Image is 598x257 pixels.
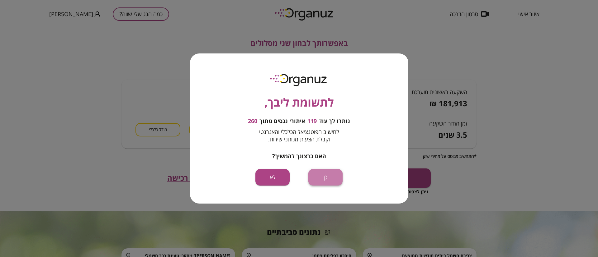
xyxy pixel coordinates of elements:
[272,152,326,160] span: האם ברצונך להמשיך?
[255,169,290,186] button: לא
[259,128,339,143] span: לחישוב הפוטנציאל הכלכלי והאנרגטי וקבלת הצעות מנותני שירות.
[307,118,317,125] span: 119
[259,118,305,125] span: איתורי נכסים מתוך
[266,71,332,88] img: logo
[308,169,343,186] button: כן
[264,94,334,111] span: לתשומת ליבך,
[319,118,350,125] span: נותרו לך עוד
[248,118,257,125] span: 260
